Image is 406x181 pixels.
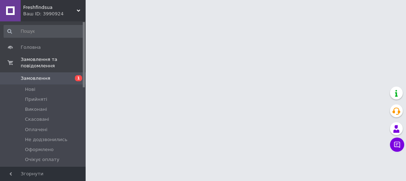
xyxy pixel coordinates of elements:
[4,25,84,38] input: Пошук
[25,116,49,123] span: Скасовані
[25,106,47,113] span: Виконані
[21,75,50,82] span: Замовлення
[25,136,67,143] span: Не додзвонились
[21,44,41,51] span: Головна
[21,56,86,69] span: Замовлення та повідомлення
[25,86,35,93] span: Нові
[23,4,77,11] span: Freshfindsua
[25,146,54,153] span: Оформлено
[25,126,47,133] span: Оплачені
[25,156,59,163] span: Очікує оплату
[75,75,82,81] span: 1
[23,11,86,17] div: Ваш ID: 3990924
[25,96,47,103] span: Прийняті
[390,138,404,152] button: Чат з покупцем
